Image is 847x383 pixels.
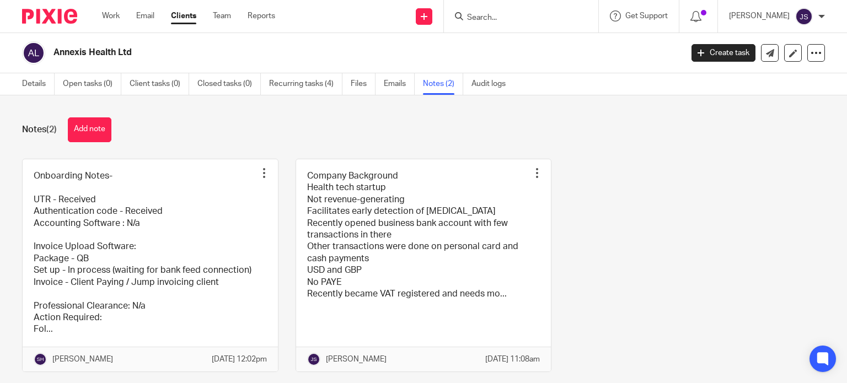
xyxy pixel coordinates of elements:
[729,10,790,21] p: [PERSON_NAME]
[130,73,189,95] a: Client tasks (0)
[269,73,342,95] a: Recurring tasks (4)
[171,10,196,21] a: Clients
[423,73,463,95] a: Notes (2)
[53,47,551,58] h2: Annexis Health Ltd
[46,125,57,134] span: (2)
[248,10,275,21] a: Reports
[691,44,755,62] a: Create task
[625,12,668,20] span: Get Support
[68,117,111,142] button: Add note
[384,73,415,95] a: Emails
[212,354,267,365] p: [DATE] 12:02pm
[197,73,261,95] a: Closed tasks (0)
[22,73,55,95] a: Details
[52,354,113,365] p: [PERSON_NAME]
[34,353,47,366] img: svg%3E
[326,354,387,365] p: [PERSON_NAME]
[22,124,57,136] h1: Notes
[307,353,320,366] img: svg%3E
[213,10,231,21] a: Team
[471,73,514,95] a: Audit logs
[63,73,121,95] a: Open tasks (0)
[22,9,77,24] img: Pixie
[351,73,376,95] a: Files
[795,8,813,25] img: svg%3E
[466,13,565,23] input: Search
[136,10,154,21] a: Email
[485,354,540,365] p: [DATE] 11:08am
[102,10,120,21] a: Work
[22,41,45,64] img: svg%3E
